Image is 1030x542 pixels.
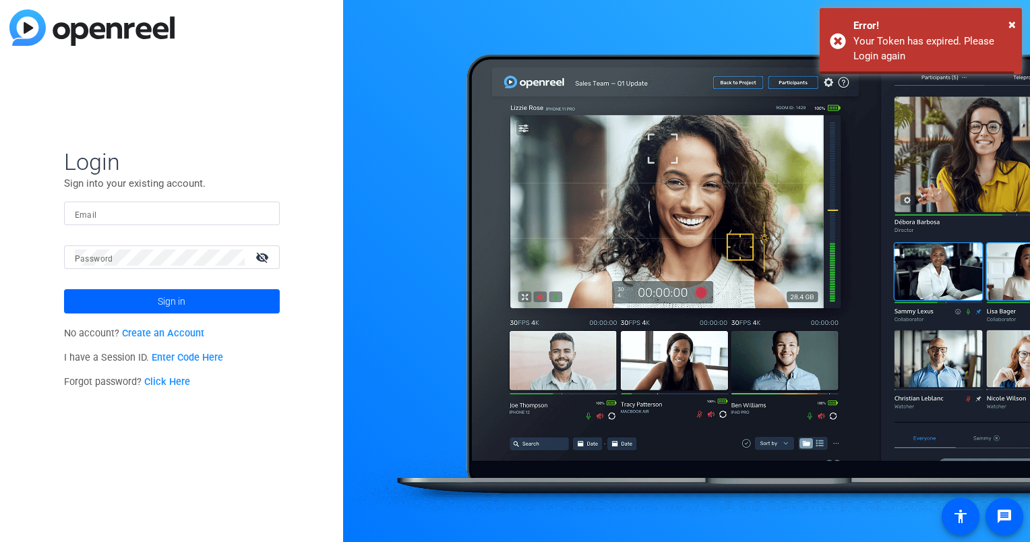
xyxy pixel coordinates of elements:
span: × [1008,16,1016,32]
span: No account? [64,328,205,339]
a: Create an Account [122,328,204,339]
span: Forgot password? [64,376,191,388]
div: Error! [853,18,1012,34]
div: Your Token has expired. Please Login again [853,34,1012,64]
img: blue-gradient.svg [9,9,175,46]
mat-label: Password [75,254,113,264]
p: Sign into your existing account. [64,176,280,191]
span: Login [64,148,280,176]
button: Close [1008,14,1016,34]
mat-icon: accessibility [952,508,969,524]
mat-label: Email [75,210,97,220]
mat-icon: visibility_off [247,247,280,267]
span: I have a Session ID. [64,352,224,363]
input: Enter Email Address [75,206,269,222]
a: Enter Code Here [152,352,223,363]
button: Sign in [64,289,280,313]
mat-icon: message [996,508,1012,524]
span: Sign in [158,284,185,318]
a: Click Here [144,376,190,388]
